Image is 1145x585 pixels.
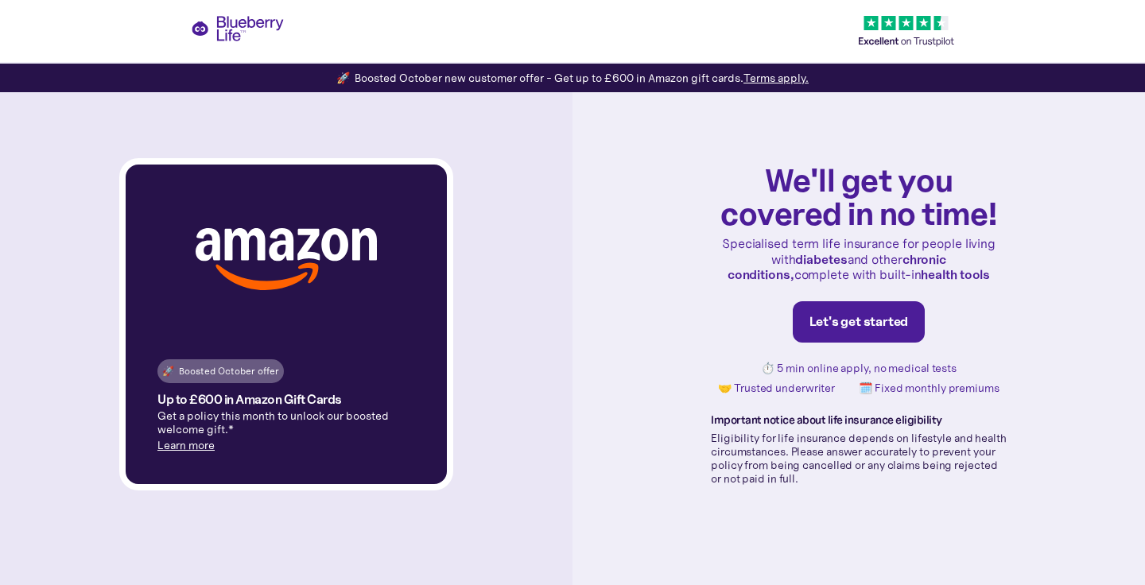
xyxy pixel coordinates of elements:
a: Terms apply. [743,71,809,85]
p: Get a policy this month to unlock our boosted welcome gift.* [157,409,415,436]
strong: diabetes [795,251,847,267]
h4: Up to £600 in Amazon Gift Cards [157,393,342,406]
p: 🤝 Trusted underwriter [718,382,835,395]
p: Specialised term life insurance for people living with and other complete with built-in [711,236,1007,282]
strong: health tools [921,266,990,282]
strong: chronic conditions, [728,251,946,282]
div: Let's get started [809,314,909,330]
p: 🗓️ Fixed monthly premiums [859,382,999,395]
p: ⏱️ 5 min online apply, no medical tests [761,362,957,375]
strong: Important notice about life insurance eligibility [711,413,942,427]
p: Eligibility for life insurance depends on lifestyle and health circumstances. Please answer accur... [711,432,1007,485]
a: Let's get started [793,301,926,343]
h1: We'll get you covered in no time! [711,163,1007,230]
a: Learn more [157,438,215,452]
div: 🚀 Boosted October new customer offer - Get up to £600 in Amazon gift cards. [336,70,809,86]
div: 🚀 Boosted October offer [162,363,279,379]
